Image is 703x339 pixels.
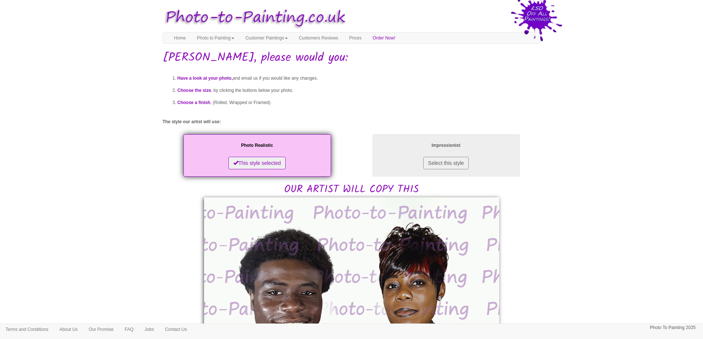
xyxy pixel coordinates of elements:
a: Order Now! [367,32,401,44]
li: and email us if you would like any changes. [178,72,541,84]
a: Prices [344,32,367,44]
p: Photo Realistic [191,142,324,149]
h2: OUR ARTIST WILL COPY THIS [163,132,541,196]
span: Have a look at your photo, [178,76,233,81]
p: Impressionist [380,142,513,149]
h1: [PERSON_NAME], please would you: [163,51,541,64]
a: Customers Reviews [293,32,344,44]
a: Customer Paintings [240,32,293,44]
img: Photo to Painting [159,4,348,32]
li: , (Rolled, Wrapped or Framed). [178,97,541,109]
p: Photo To Painting 2025 [650,324,696,332]
a: FAQ [119,324,139,335]
button: This style selected [228,157,286,169]
a: Our Promise [83,324,119,335]
a: Photo to Painting [192,32,240,44]
button: Select this style [423,157,469,169]
a: Contact Us [159,324,192,335]
a: About Us [54,324,83,335]
span: Choose the size [178,88,211,93]
a: Jobs [139,324,159,335]
label: The style our artist will use: [163,119,221,125]
a: Home [169,32,192,44]
li: , by clicking the buttons below your photo. [178,84,541,97]
span: Choose a finish [178,100,210,105]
